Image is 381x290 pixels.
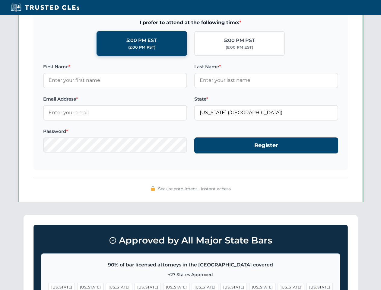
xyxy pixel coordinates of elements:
[226,44,253,50] div: (8:00 PM EST)
[9,3,81,12] img: Trusted CLEs
[224,37,255,44] div: 5:00 PM PST
[194,105,338,120] input: Florida (FL)
[43,73,187,88] input: Enter your first name
[194,95,338,103] label: State
[151,186,155,191] img: 🔒
[158,185,231,192] span: Secure enrollment • Instant access
[126,37,157,44] div: 5:00 PM EST
[49,271,333,278] p: +27 States Approved
[43,95,187,103] label: Email Address
[43,63,187,70] label: First Name
[49,261,333,269] p: 90% of bar licensed attorneys in the [GEOGRAPHIC_DATA] covered
[194,63,338,70] label: Last Name
[194,137,338,153] button: Register
[43,19,338,27] span: I prefer to attend at the following time:
[128,44,155,50] div: (2:00 PM PST)
[41,232,340,249] h3: Approved by All Major State Bars
[43,128,187,135] label: Password
[43,105,187,120] input: Enter your email
[194,73,338,88] input: Enter your last name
